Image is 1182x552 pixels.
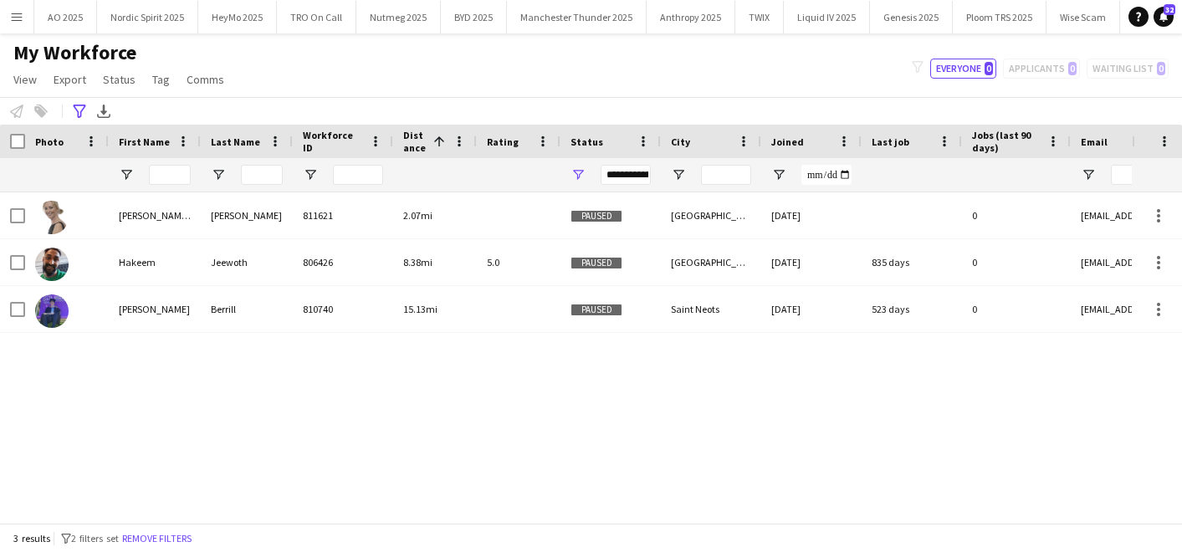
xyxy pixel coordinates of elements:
[801,165,852,185] input: Joined Filter Input
[1081,167,1096,182] button: Open Filter Menu
[403,129,427,154] span: Distance
[953,1,1046,33] button: Ploom TRS 2025
[54,72,86,87] span: Export
[241,165,283,185] input: Last Name Filter Input
[571,210,622,222] span: Paused
[962,192,1071,238] div: 0
[870,1,953,33] button: Genesis 2025
[47,69,93,90] a: Export
[34,1,97,33] button: AO 2025
[201,192,293,238] div: [PERSON_NAME]
[180,69,231,90] a: Comms
[661,286,761,332] div: Saint Neots
[13,72,37,87] span: View
[661,192,761,238] div: [GEOGRAPHIC_DATA]
[109,286,201,332] div: [PERSON_NAME]
[771,167,786,182] button: Open Filter Menu
[35,135,64,148] span: Photo
[403,256,432,268] span: 8.38mi
[962,239,1071,285] div: 0
[356,1,441,33] button: Nutmeg 2025
[152,72,170,87] span: Tag
[35,201,69,234] img: Tanya ( Tetyana) Jarvis
[211,135,260,148] span: Last Name
[97,1,198,33] button: Nordic Spirit 2025
[771,135,804,148] span: Joined
[661,239,761,285] div: [GEOGRAPHIC_DATA]
[571,304,622,316] span: Paused
[872,135,909,148] span: Last job
[985,62,993,75] span: 0
[35,248,69,281] img: Hakeem Jeewoth
[103,72,136,87] span: Status
[201,239,293,285] div: Jeewoth
[303,167,318,182] button: Open Filter Menu
[69,101,90,121] app-action-btn: Advanced filters
[784,1,870,33] button: Liquid IV 2025
[671,135,690,148] span: City
[1046,1,1120,33] button: Wise Scam
[862,239,962,285] div: 835 days
[303,129,363,154] span: Workforce ID
[211,167,226,182] button: Open Filter Menu
[7,69,43,90] a: View
[277,1,356,33] button: TRO On Call
[13,40,136,65] span: My Workforce
[71,532,119,544] span: 2 filters set
[198,1,277,33] button: HeyMo 2025
[761,286,862,332] div: [DATE]
[487,135,519,148] span: Rating
[119,529,195,548] button: Remove filters
[1164,4,1175,15] span: 32
[571,257,622,269] span: Paused
[149,165,191,185] input: First Name Filter Input
[119,167,134,182] button: Open Filter Menu
[293,239,393,285] div: 806426
[146,69,177,90] a: Tag
[761,239,862,285] div: [DATE]
[930,59,996,79] button: Everyone0
[293,286,393,332] div: 810740
[735,1,784,33] button: TWIX
[441,1,507,33] button: BYD 2025
[761,192,862,238] div: [DATE]
[109,239,201,285] div: Hakeem
[94,101,114,121] app-action-btn: Export XLSX
[35,294,69,328] img: Tom Berrill
[671,167,686,182] button: Open Filter Menu
[862,286,962,332] div: 523 days
[293,192,393,238] div: 811621
[571,135,603,148] span: Status
[571,167,586,182] button: Open Filter Menu
[119,135,170,148] span: First Name
[972,129,1041,154] span: Jobs (last 90 days)
[507,1,647,33] button: Manchester Thunder 2025
[962,286,1071,332] div: 0
[647,1,735,33] button: Anthropy 2025
[96,69,142,90] a: Status
[701,165,751,185] input: City Filter Input
[109,192,201,238] div: [PERSON_NAME] ( [PERSON_NAME])
[201,286,293,332] div: Berrill
[333,165,383,185] input: Workforce ID Filter Input
[1081,135,1108,148] span: Email
[187,72,224,87] span: Comms
[403,303,437,315] span: 15.13mi
[403,209,432,222] span: 2.07mi
[477,239,560,285] div: 5.0
[1154,7,1174,27] a: 32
